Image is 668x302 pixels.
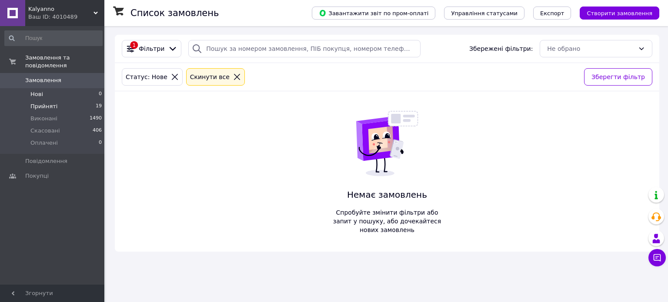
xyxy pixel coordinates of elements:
div: Ваш ID: 4010489 [28,13,104,21]
button: Зберегти фільтр [584,68,652,86]
input: Пошук за номером замовлення, ПІБ покупця, номером телефону, Email, номером накладної [188,40,420,57]
div: Cкинути все [188,72,231,82]
span: Управління статусами [451,10,518,17]
span: Збережені фільтри: [469,44,533,53]
span: 0 [99,139,102,147]
span: Прийняті [30,103,57,110]
span: 1490 [90,115,102,123]
button: Завантажити звіт по пром-оплаті [312,7,435,20]
span: Спробуйте змінити фільтри або запит у пошуку, або дочекайтеся нових замовлень [330,208,444,234]
span: Замовлення [25,76,61,84]
span: Скасовані [30,127,60,135]
span: Виконані [30,115,57,123]
span: Замовлення та повідомлення [25,54,104,70]
span: Немає замовлень [330,189,444,201]
span: Повідомлення [25,157,67,165]
span: Експорт [540,10,564,17]
span: Нові [30,90,43,98]
input: Пошук [4,30,103,46]
button: Управління статусами [444,7,524,20]
span: 0 [99,90,102,98]
span: Оплачені [30,139,58,147]
span: Створити замовлення [587,10,652,17]
div: Не обрано [547,44,635,53]
h1: Список замовлень [130,8,219,18]
a: Створити замовлення [571,9,659,16]
button: Створити замовлення [580,7,659,20]
button: Експорт [533,7,571,20]
span: Покупці [25,172,49,180]
span: Kalyanno [28,5,94,13]
span: Завантажити звіт по пром-оплаті [319,9,428,17]
button: Чат з покупцем [648,249,666,266]
div: Статус: Нове [124,72,169,82]
span: Зберегти фільтр [591,72,645,82]
span: 406 [93,127,102,135]
span: Фільтри [139,44,164,53]
span: 19 [96,103,102,110]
